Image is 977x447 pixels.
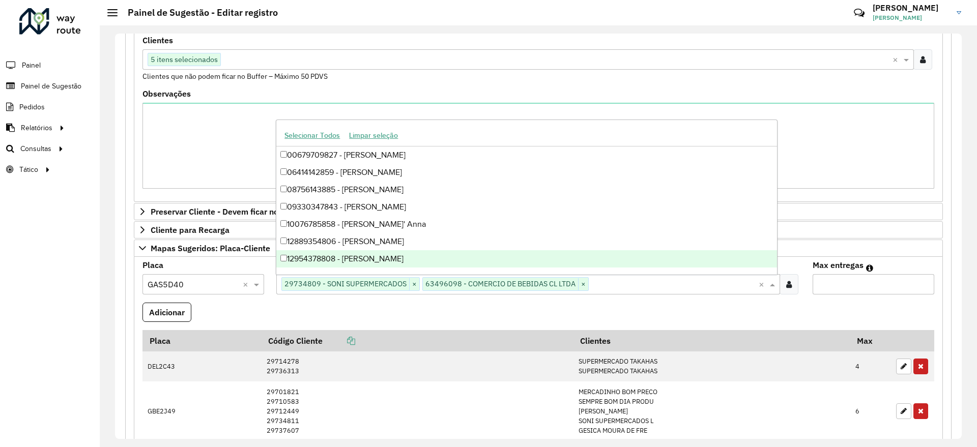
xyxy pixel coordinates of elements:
td: GBE2J49 [142,381,261,441]
h3: [PERSON_NAME] [873,3,949,13]
span: Clear all [243,278,251,290]
div: Priorizar Cliente - Não podem ficar no buffer [134,32,943,202]
button: Selecionar Todos [280,128,344,143]
a: Preservar Cliente - Devem ficar no buffer, não roteirizar [134,203,943,220]
a: Mapas Sugeridos: Placa-Cliente [134,240,943,257]
td: 29714278 29736313 [261,351,573,381]
td: DEL2C43 [142,351,261,381]
span: × [409,278,419,290]
span: 5 itens selecionados [148,53,220,66]
div: 00679709827 - [PERSON_NAME] [276,146,777,164]
td: MERCADINHO BOM PRECO SEMPRE BOM DIA PRODU [PERSON_NAME] SONI SUPERMERCADOS L GESICA MOURA DE FRE [573,381,850,441]
small: Clientes que não podem ficar no Buffer – Máximo 50 PDVS [142,72,328,81]
td: 29701821 29710583 29712449 29734811 29737607 [261,381,573,441]
span: Cliente para Recarga [151,226,229,234]
span: Consultas [20,143,51,154]
label: Observações [142,87,191,100]
span: [PERSON_NAME] [873,13,949,22]
th: Clientes [573,330,850,351]
div: 10076785858 - [PERSON_NAME]' Anna [276,216,777,233]
div: 09330347843 - [PERSON_NAME] [276,198,777,216]
a: Contato Rápido [848,2,870,24]
button: Limpar seleção [344,128,403,143]
a: Copiar [323,336,355,346]
span: 29734809 - SONI SUPERMERCADOS [282,278,409,290]
span: Mapas Sugeridos: Placa-Cliente [151,244,270,252]
span: Tático [19,164,38,175]
td: 4 [850,351,891,381]
a: Cliente para Recarga [134,221,943,239]
span: Pedidos [19,102,45,112]
span: Relatórios [21,123,52,133]
td: SUPERMERCADO TAKAHAS SUPERMERCADO TAKAHAS [573,351,850,381]
h2: Painel de Sugestão - Editar registro [118,7,278,18]
label: Max entregas [813,259,864,271]
label: Clientes [142,34,173,46]
span: × [578,278,588,290]
th: Max [850,330,891,351]
div: 12954378808 - [PERSON_NAME] [276,250,777,267]
div: 08756143885 - [PERSON_NAME] [276,181,777,198]
em: Máximo de clientes que serão colocados na mesma rota com os clientes informados [866,264,873,272]
span: Clear all [893,53,901,66]
div: 13425950843 - [PERSON_NAME] [276,267,777,285]
span: Clear all [759,278,767,290]
ng-dropdown-panel: Options list [276,120,777,275]
th: Placa [142,330,261,351]
th: Código Cliente [261,330,573,351]
div: 12889354806 - [PERSON_NAME] [276,233,777,250]
span: 63496098 - COMERCIO DE BEBIDAS CL LTDA [423,278,578,290]
div: 06414142859 - [PERSON_NAME] [276,164,777,181]
label: Placa [142,259,163,271]
button: Adicionar [142,303,191,322]
span: Painel de Sugestão [21,81,81,92]
span: Preservar Cliente - Devem ficar no buffer, não roteirizar [151,207,358,216]
td: 6 [850,381,891,441]
span: Painel [22,60,41,71]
